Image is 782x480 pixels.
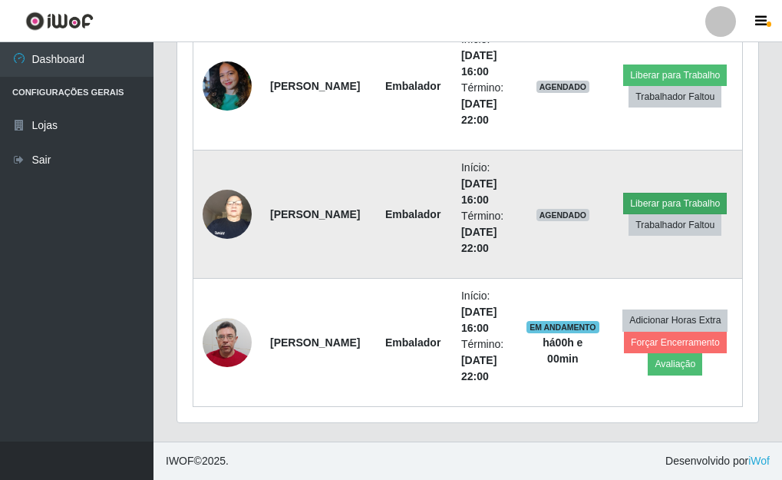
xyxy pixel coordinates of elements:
button: Adicionar Horas Extra [622,310,728,331]
strong: [PERSON_NAME] [270,80,360,92]
li: Início: [461,160,508,208]
time: [DATE] 22:00 [461,226,497,254]
strong: [PERSON_NAME] [270,208,360,220]
li: Término: [461,80,508,128]
span: EM ANDAMENTO [526,321,599,333]
span: AGENDADO [536,209,590,221]
strong: [PERSON_NAME] [270,336,360,349]
span: © 2025 . [166,453,229,469]
img: CoreUI Logo [25,12,94,31]
img: 1723623614898.jpeg [203,181,252,247]
li: Término: [461,336,508,385]
button: Trabalhador Faltou [629,214,721,236]
time: [DATE] 16:00 [461,306,497,334]
strong: Embalador [385,208,440,220]
button: Liberar para Trabalho [623,65,727,86]
time: [DATE] 22:00 [461,98,497,126]
span: Desenvolvido por [665,453,770,469]
time: [DATE] 16:00 [461,49,497,78]
button: Forçar Encerramento [624,332,727,353]
a: iWof [748,455,770,467]
strong: há 00 h e 00 min [543,336,582,365]
button: Avaliação [648,353,702,375]
time: [DATE] 22:00 [461,354,497,382]
img: 1729117608553.jpeg [203,310,252,376]
time: [DATE] 16:00 [461,177,497,206]
button: Liberar para Trabalho [623,193,727,214]
strong: Embalador [385,336,440,349]
strong: Embalador [385,80,440,92]
span: AGENDADO [536,81,590,93]
button: Trabalhador Faltou [629,86,721,108]
li: Término: [461,208,508,257]
span: IWOF [166,455,194,467]
li: Início: [461,288,508,336]
img: 1732654332869.jpeg [203,54,252,119]
li: Início: [461,31,508,80]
